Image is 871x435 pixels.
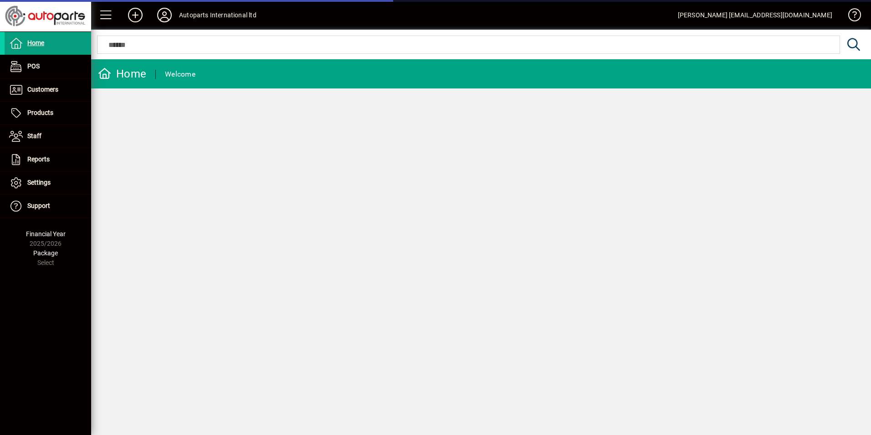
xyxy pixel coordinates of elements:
span: Financial Year [26,230,66,238]
span: Package [33,249,58,257]
span: Staff [27,132,41,140]
a: Reports [5,148,91,171]
span: Support [27,202,50,209]
a: Settings [5,171,91,194]
span: Products [27,109,53,116]
button: Add [121,7,150,23]
span: Settings [27,179,51,186]
div: Welcome [165,67,195,82]
div: [PERSON_NAME] [EMAIL_ADDRESS][DOMAIN_NAME] [678,8,832,22]
a: Staff [5,125,91,148]
div: Home [98,67,146,81]
span: POS [27,62,40,70]
button: Profile [150,7,179,23]
div: Autoparts International ltd [179,8,256,22]
a: Knowledge Base [841,2,860,31]
a: Customers [5,78,91,101]
span: Home [27,39,44,47]
span: Reports [27,155,50,163]
a: Products [5,102,91,124]
a: Support [5,195,91,217]
a: POS [5,55,91,78]
span: Customers [27,86,58,93]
